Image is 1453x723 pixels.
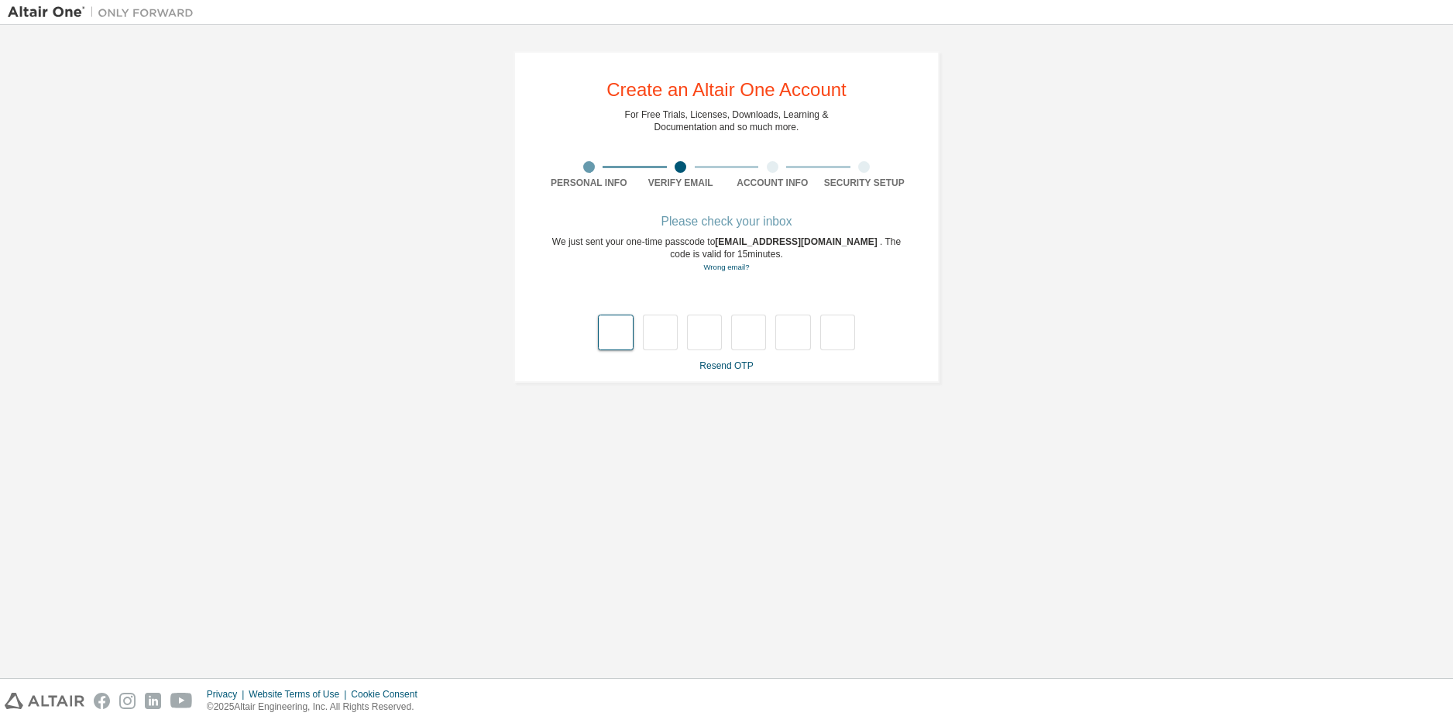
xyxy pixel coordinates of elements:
[703,263,749,271] a: Go back to the registration form
[699,360,753,371] a: Resend OTP
[543,217,910,226] div: Please check your inbox
[8,5,201,20] img: Altair One
[726,177,819,189] div: Account Info
[207,701,427,714] p: © 2025 Altair Engineering, Inc. All Rights Reserved.
[119,693,136,709] img: instagram.svg
[145,693,161,709] img: linkedin.svg
[207,688,249,701] div: Privacy
[543,177,635,189] div: Personal Info
[249,688,351,701] div: Website Terms of Use
[635,177,727,189] div: Verify Email
[606,81,847,99] div: Create an Altair One Account
[94,693,110,709] img: facebook.svg
[715,236,880,247] span: [EMAIL_ADDRESS][DOMAIN_NAME]
[170,693,193,709] img: youtube.svg
[819,177,911,189] div: Security Setup
[5,693,84,709] img: altair_logo.svg
[351,688,426,701] div: Cookie Consent
[625,108,829,133] div: For Free Trials, Licenses, Downloads, Learning & Documentation and so much more.
[543,236,910,274] div: We just sent your one-time passcode to . The code is valid for 15 minutes.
